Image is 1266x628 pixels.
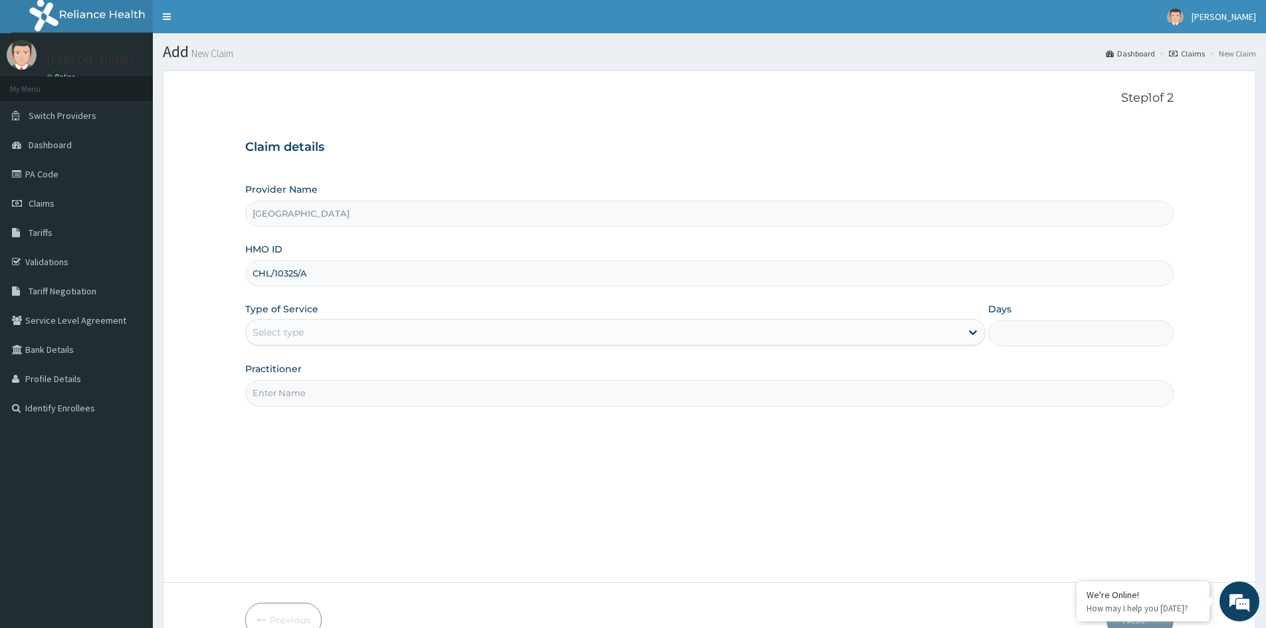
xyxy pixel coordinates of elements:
[245,183,318,196] label: Provider Name
[29,110,96,122] span: Switch Providers
[253,326,304,339] div: Select type
[1087,603,1200,614] p: How may I help you today?
[245,380,1174,406] input: Enter Name
[29,197,54,209] span: Claims
[29,227,53,239] span: Tariffs
[7,40,37,70] img: User Image
[245,91,1174,106] p: Step 1 of 2
[47,72,78,82] a: Online
[245,302,318,316] label: Type of Service
[47,54,134,66] p: [PERSON_NAME]
[245,362,302,375] label: Practitioner
[1169,48,1205,59] a: Claims
[245,243,282,256] label: HMO ID
[1167,9,1184,25] img: User Image
[189,49,233,58] small: New Claim
[245,140,1174,155] h3: Claim details
[29,285,96,297] span: Tariff Negotiation
[988,302,1011,316] label: Days
[163,43,1256,60] h1: Add
[1087,589,1200,601] div: We're Online!
[1206,48,1256,59] li: New Claim
[1192,11,1256,23] span: [PERSON_NAME]
[1106,48,1155,59] a: Dashboard
[245,261,1174,286] input: Enter HMO ID
[29,139,72,151] span: Dashboard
